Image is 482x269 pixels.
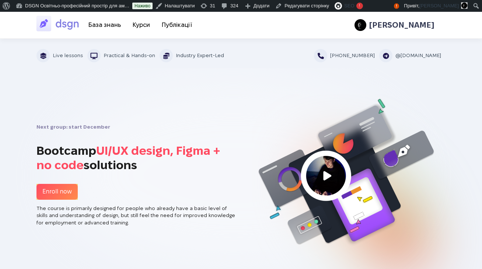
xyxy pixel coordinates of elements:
img: DSGN Освітньо-професійний простір для амбітних [36,15,83,32]
h1: Bootcamp solutions [36,144,235,172]
div: ! [356,3,363,9]
a: [PERSON_NAME] [366,13,434,38]
span: ! [394,3,399,9]
span: SEO [344,3,354,8]
span: [PERSON_NAME] [419,3,459,8]
h5: Next group: start December [36,122,235,132]
a: Enroll now [36,184,78,200]
li: Practical & Hands-on [87,49,160,62]
a: Наживо [132,3,153,9]
a: Публікації [156,19,198,31]
h3: [PERSON_NAME] [369,20,434,30]
li: Live lessons [36,49,87,62]
mark: UI/UX design, Figma + no code [36,144,220,171]
p: The course is primarily designed for people who already have a basic level of skills and understa... [36,205,235,227]
a: Курси [127,19,156,31]
li: [PHONE_NUMBER] [314,49,379,62]
a: База знань [83,19,127,31]
li: @[DOMAIN_NAME] [379,49,446,62]
li: Industry Expert-Led [160,49,228,62]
